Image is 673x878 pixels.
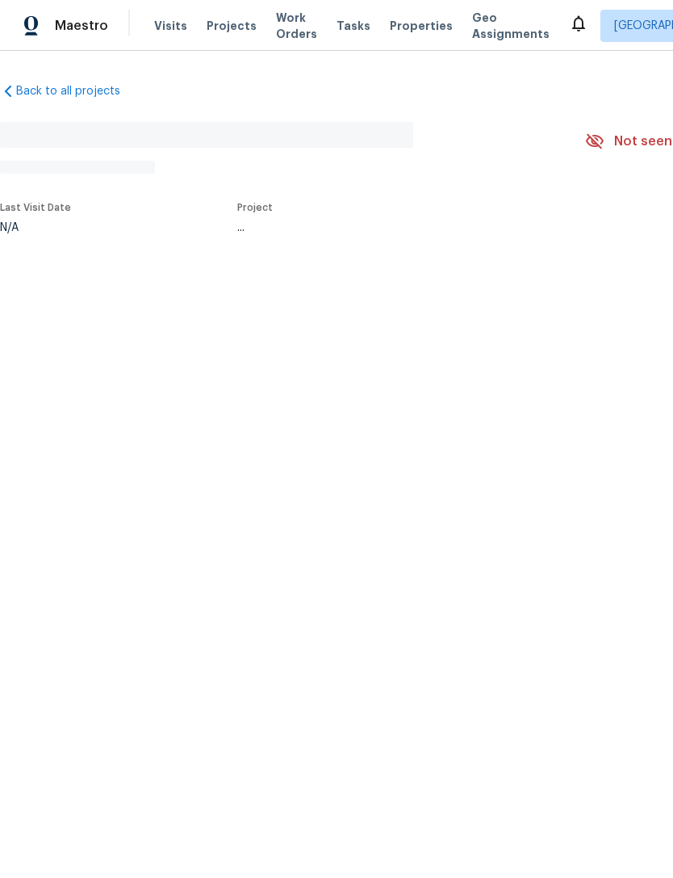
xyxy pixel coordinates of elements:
[276,10,317,42] span: Work Orders
[55,18,108,34] span: Maestro
[472,10,550,42] span: Geo Assignments
[336,20,370,32] span: Tasks
[390,18,453,34] span: Properties
[237,222,547,233] div: ...
[207,18,257,34] span: Projects
[237,203,273,212] span: Project
[154,18,187,34] span: Visits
